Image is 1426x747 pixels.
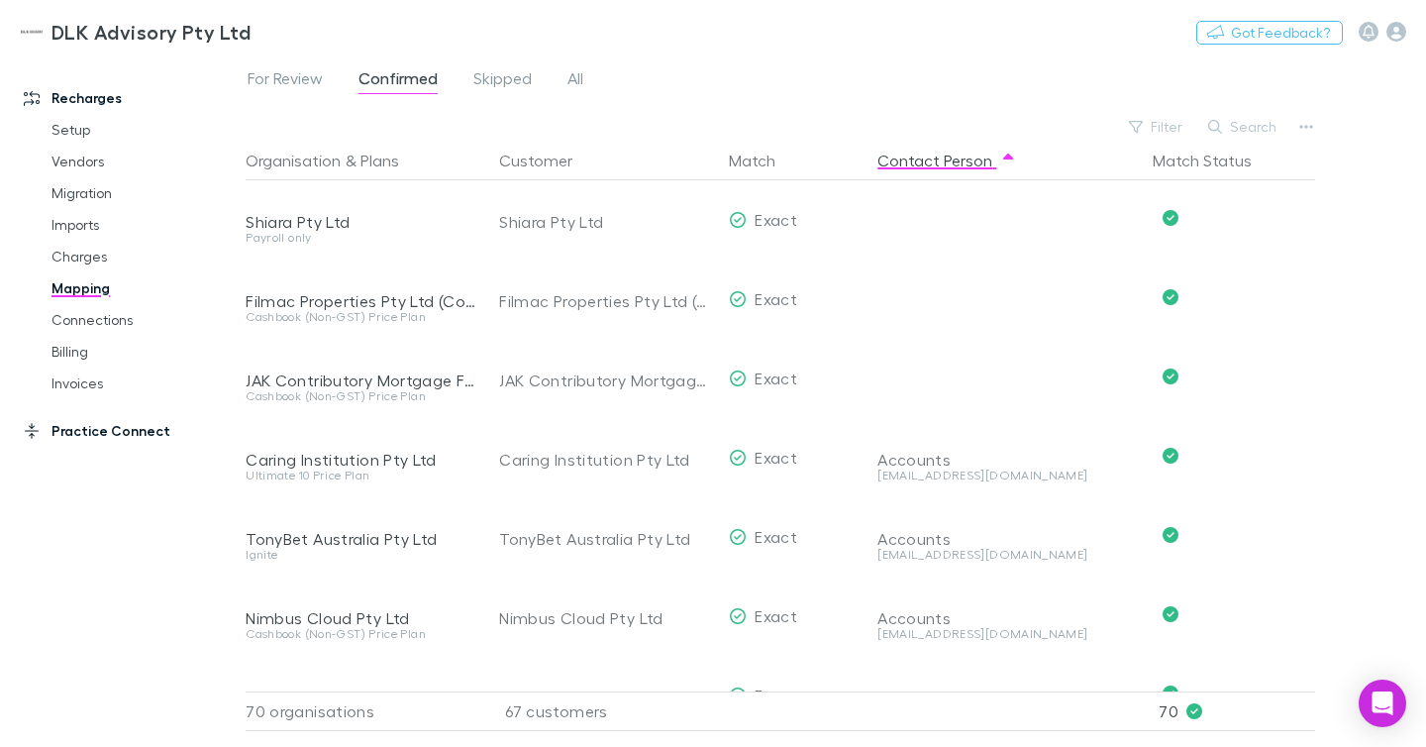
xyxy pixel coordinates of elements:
div: TonyBet Australia Pty Ltd [499,499,713,579]
span: For Review [248,68,323,94]
div: Cashbook (Non-GST) Price Plan [246,390,475,402]
button: Organisation [246,141,341,180]
svg: Confirmed [1163,369,1178,384]
span: All [567,68,583,94]
div: 70 organisations [246,692,483,731]
div: Cashbook (Non-GST) Price Plan [246,311,475,323]
span: Exact [755,369,797,387]
span: Exact [755,686,797,704]
div: Shiara Pty Ltd [246,212,475,232]
div: Accounts [877,450,1137,470]
div: JAK Contributory Mortgage Fund Loan Trust No.3 [246,371,475,390]
h3: DLK Advisory Pty Ltd [51,20,251,44]
div: 619 Defence and Space Pty Ltd [499,658,713,737]
button: Match Status [1153,141,1275,180]
div: Filmac Properties Pty Ltd (Company) [246,291,475,311]
div: Caring Institution Pty Ltd [499,420,713,499]
svg: Confirmed [1163,527,1178,543]
div: Caring Institution Pty Ltd [246,450,475,470]
div: [EMAIL_ADDRESS][DOMAIN_NAME] [877,470,1137,481]
a: Vendors [32,146,242,177]
span: Exact [755,527,797,546]
div: Accounts [877,529,1137,549]
div: 619 Defence and Space Pty Ltd [246,688,475,707]
div: Accounts [877,688,1137,707]
span: Confirmed [358,68,438,94]
a: Billing [32,336,242,368]
a: Setup [32,114,242,146]
div: [EMAIL_ADDRESS][DOMAIN_NAME] [877,549,1137,561]
a: Recharges [4,82,242,114]
a: Charges [32,241,242,272]
div: & [246,141,475,180]
svg: Confirmed [1163,606,1178,622]
a: Invoices [32,368,242,399]
svg: Confirmed [1163,448,1178,464]
button: Got Feedback? [1196,21,1343,45]
img: DLK Advisory Pty Ltd's Logo [20,20,44,44]
span: Exact [755,210,797,229]
div: JAK Contributory Mortgage Fund Loan Trust No.3 [499,341,713,420]
span: Exact [755,289,797,308]
span: Exact [755,448,797,467]
button: Plans [360,141,399,180]
div: Payroll only [246,232,475,244]
a: DLK Advisory Pty Ltd [8,8,262,55]
div: TonyBet Australia Pty Ltd [246,529,475,549]
svg: Confirmed [1163,210,1178,226]
span: Skipped [473,68,532,94]
span: Exact [755,606,797,625]
div: Open Intercom Messenger [1359,680,1406,727]
button: Filter [1119,115,1194,139]
button: Search [1198,115,1288,139]
a: Practice Connect [4,415,242,447]
div: Filmac Properties Pty Ltd (Company) [499,262,713,341]
a: Migration [32,177,242,209]
div: Nimbus Cloud Pty Ltd [246,608,475,628]
a: Imports [32,209,242,241]
div: Cashbook (Non-GST) Price Plan [246,628,475,640]
div: [EMAIL_ADDRESS][DOMAIN_NAME] [877,628,1137,640]
svg: Confirmed [1163,289,1178,305]
div: 67 customers [483,692,721,731]
div: Ignite [246,549,475,561]
div: Nimbus Cloud Pty Ltd [499,579,713,658]
button: Contact Person [877,141,1016,180]
div: Shiara Pty Ltd [499,182,713,262]
a: Mapping [32,272,242,304]
button: Match [729,141,799,180]
p: 70 [1159,693,1315,730]
a: Connections [32,304,242,336]
div: Ultimate 10 Price Plan [246,470,475,481]
svg: Confirmed [1163,686,1178,701]
div: Accounts [877,608,1137,628]
button: Customer [499,141,596,180]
